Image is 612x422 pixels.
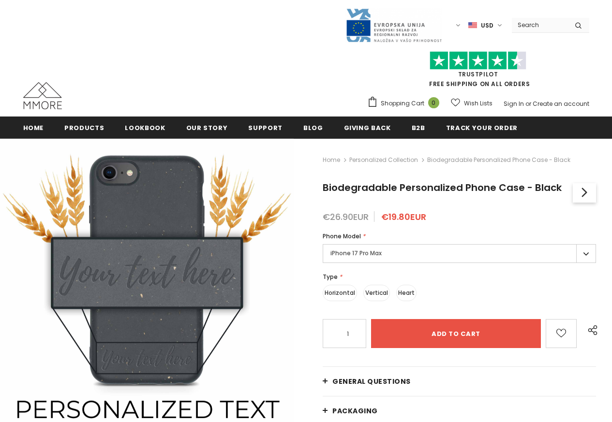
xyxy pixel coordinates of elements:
span: Home [23,123,44,132]
span: Lookbook [125,123,165,132]
a: Our Story [186,116,228,138]
img: Javni Razpis [345,8,442,43]
span: FREE SHIPPING ON ALL ORDERS [367,56,589,88]
span: B2B [412,123,425,132]
a: Products [64,116,104,138]
img: Trust Pilot Stars [430,51,526,70]
span: Type [323,273,338,281]
span: or [525,100,531,108]
span: €19.80EUR [381,211,426,223]
a: B2B [412,116,425,138]
label: Horizontal [323,285,357,301]
span: Our Story [186,123,228,132]
span: Biodegradable Personalized Phone Case - Black [323,181,562,194]
a: Home [23,116,44,138]
a: Home [323,154,340,166]
span: Phone Model [323,232,361,240]
input: Add to cart [371,319,541,348]
span: Track your order [446,123,518,132]
a: Wish Lists [451,95,493,112]
span: Wish Lists [464,99,493,108]
span: support [248,123,283,132]
a: Shopping Cart 0 [367,96,444,111]
input: Search Site [512,18,567,32]
span: 0 [428,97,439,108]
img: USD [468,21,477,29]
label: Heart [396,285,417,301]
span: Biodegradable Personalized Phone Case - Black [427,154,570,166]
span: Giving back [344,123,391,132]
a: Blog [303,116,323,138]
span: PACKAGING [332,406,378,416]
a: Giving back [344,116,391,138]
label: Vertical [363,285,390,301]
img: MMORE Cases [23,82,62,109]
span: USD [481,21,493,30]
span: €26.90EUR [323,211,369,223]
a: Javni Razpis [345,21,442,29]
a: Create an account [533,100,589,108]
a: Sign In [504,100,524,108]
a: Lookbook [125,116,165,138]
a: Personalized Collection [349,156,418,164]
span: Products [64,123,104,132]
label: iPhone 17 Pro Max [323,244,596,263]
span: Shopping Cart [381,99,424,108]
span: General Questions [332,377,411,386]
a: support [248,116,283,138]
a: Trustpilot [458,70,498,78]
a: General Questions [323,367,596,396]
a: Track your order [446,116,518,138]
span: Blog [303,123,323,132]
